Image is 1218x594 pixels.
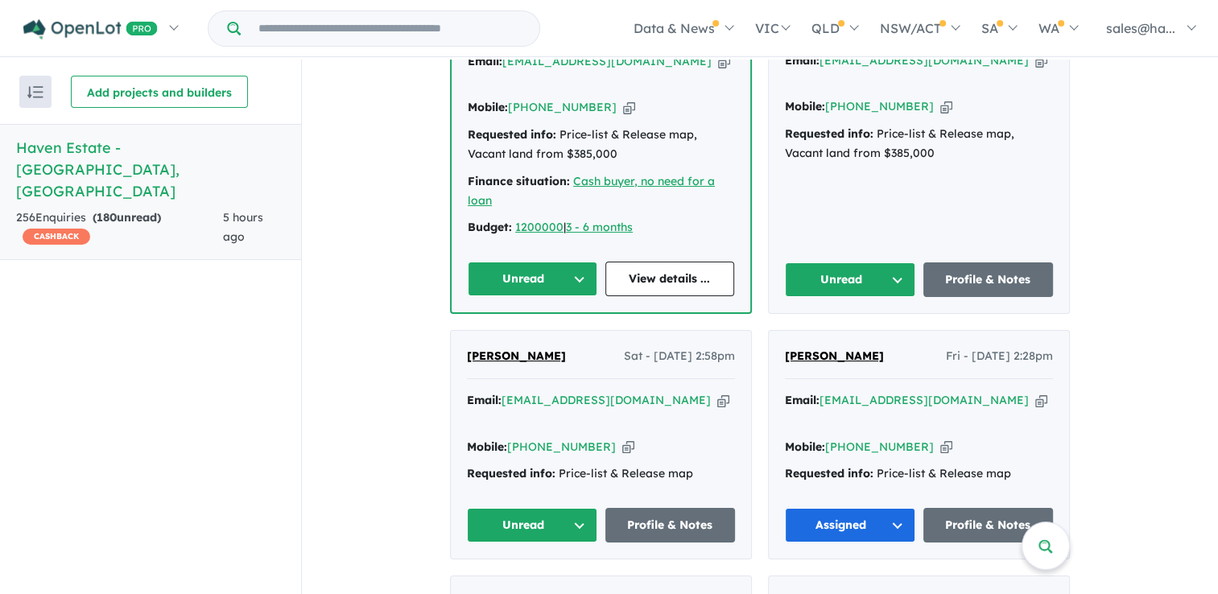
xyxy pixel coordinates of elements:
[467,439,507,454] strong: Mobile:
[468,262,597,296] button: Unread
[605,262,735,296] a: View details ...
[785,349,884,363] span: [PERSON_NAME]
[785,464,1053,484] div: Price-list & Release map
[1035,52,1047,69] button: Copy
[785,126,873,141] strong: Requested info:
[244,11,536,46] input: Try estate name, suburb, builder or developer
[717,392,729,409] button: Copy
[622,439,634,456] button: Copy
[16,137,285,202] h5: Haven Estate - [GEOGRAPHIC_DATA] , [GEOGRAPHIC_DATA]
[507,439,616,454] a: [PHONE_NUMBER]
[27,86,43,98] img: sort.svg
[785,125,1053,163] div: Price-list & Release map, Vacant land from $385,000
[93,210,161,225] strong: ( unread)
[785,262,915,297] button: Unread
[468,100,508,114] strong: Mobile:
[467,466,555,481] strong: Requested info:
[820,393,1029,407] a: [EMAIL_ADDRESS][DOMAIN_NAME]
[946,347,1053,366] span: Fri - [DATE] 2:28pm
[502,393,711,407] a: [EMAIL_ADDRESS][DOMAIN_NAME]
[71,76,248,108] button: Add projects and builders
[624,347,735,366] span: Sat - [DATE] 2:58pm
[1035,392,1047,409] button: Copy
[825,99,934,113] a: [PHONE_NUMBER]
[940,98,952,115] button: Copy
[223,210,263,244] span: 5 hours ago
[468,54,502,68] strong: Email:
[467,508,597,542] button: Unread
[467,464,735,484] div: Price-list & Release map
[16,208,223,247] div: 256 Enquir ies
[1106,20,1175,36] span: sales@ha...
[97,210,117,225] span: 180
[785,466,873,481] strong: Requested info:
[515,220,564,234] a: 1200000
[467,393,502,407] strong: Email:
[825,439,934,454] a: [PHONE_NUMBER]
[468,126,734,164] div: Price-list & Release map, Vacant land from $385,000
[923,262,1054,297] a: Profile & Notes
[468,174,570,188] strong: Finance situation:
[467,349,566,363] span: [PERSON_NAME]
[785,347,884,366] a: [PERSON_NAME]
[605,508,736,542] a: Profile & Notes
[23,19,158,39] img: Openlot PRO Logo White
[468,127,556,142] strong: Requested info:
[468,174,715,208] a: Cash buyer, no need for a loan
[820,53,1029,68] a: [EMAIL_ADDRESS][DOMAIN_NAME]
[23,229,90,245] span: CASHBACK
[785,393,820,407] strong: Email:
[566,220,633,234] a: 3 - 6 months
[923,508,1054,542] a: Profile & Notes
[467,347,566,366] a: [PERSON_NAME]
[785,99,825,113] strong: Mobile:
[468,218,734,237] div: |
[940,439,952,456] button: Copy
[785,439,825,454] strong: Mobile:
[785,53,820,68] strong: Email:
[623,99,635,116] button: Copy
[718,53,730,70] button: Copy
[502,54,712,68] a: [EMAIL_ADDRESS][DOMAIN_NAME]
[785,508,915,542] button: Assigned
[468,220,512,234] strong: Budget:
[508,100,617,114] a: [PHONE_NUMBER]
